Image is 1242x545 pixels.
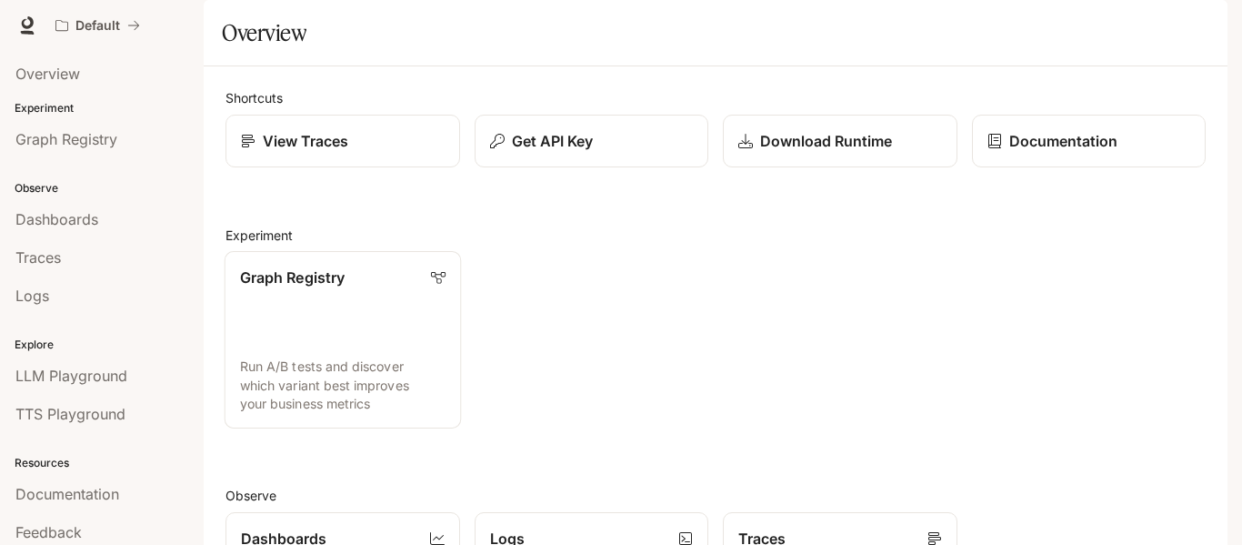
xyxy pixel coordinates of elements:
p: Default [75,18,120,34]
a: Graph RegistryRun A/B tests and discover which variant best improves your business metrics [225,251,461,429]
a: Download Runtime [723,115,957,167]
p: Run A/B tests and discover which variant best improves your business metrics [240,358,446,413]
a: View Traces [225,115,460,167]
p: View Traces [263,130,348,152]
h1: Overview [222,15,306,51]
button: All workspaces [47,7,148,44]
p: Get API Key [512,130,593,152]
p: Graph Registry [240,267,345,288]
button: Get API Key [475,115,709,167]
p: Download Runtime [760,130,892,152]
p: Documentation [1009,130,1117,152]
h2: Shortcuts [225,88,1206,107]
h2: Observe [225,486,1206,505]
h2: Experiment [225,226,1206,245]
a: Documentation [972,115,1207,167]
